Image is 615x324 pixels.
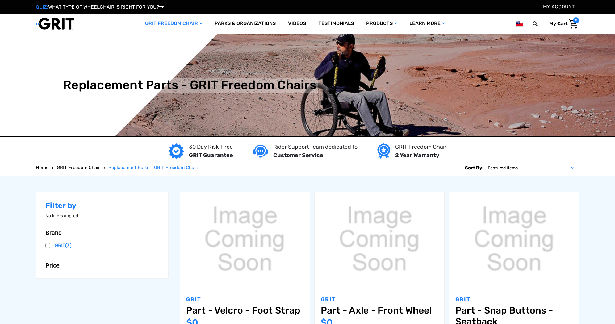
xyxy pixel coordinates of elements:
[449,192,579,286] a: Part - Snap Buttons - Seatback,$0.00
[569,19,578,29] img: Cart
[321,296,438,304] p: GRIT
[403,14,451,34] a: Learn More
[57,164,100,171] a: GRIT Freedom Chair
[36,4,48,10] span: QUIZ:
[186,305,303,316] a: Part - Velcro - Foot Strap,$0.00
[36,17,74,30] img: GRIT All-Terrain Wheelchair and Mobility Equipment
[63,78,316,93] h1: Replacement Parts - GRIT Freedom Chairs
[45,213,159,219] p: No filters applied
[36,165,48,170] span: Home
[535,17,545,30] input: Search
[45,201,159,210] h2: Filter by
[543,4,575,10] a: Account
[377,143,390,159] img: Year warranty
[45,229,62,236] span: Brand
[273,152,323,159] strong: Customer Service
[65,243,71,248] span: (3)
[282,14,312,34] a: Videos
[395,143,446,151] p: GRIT Freedom Chair
[253,145,268,157] img: Customer service
[516,20,523,27] img: us.png
[208,14,282,34] a: Parks & Organizations
[455,296,573,304] p: GRIT
[45,262,60,269] span: Price
[45,229,159,236] button: Brand
[273,143,358,151] p: Rider Support Team dedicated to
[180,192,310,286] img: Image coming soon
[108,165,200,170] span: Replacement Parts - GRIT Freedom Chairs
[139,14,208,34] a: GRIT Freedom Chair
[45,241,159,250] a: GRIT(3)
[449,192,579,286] img: Image coming soon
[45,262,159,269] button: Price
[549,21,568,27] span: My Cart
[169,143,184,159] img: GRIT Guarantee
[189,152,233,159] strong: GRIT Guarantee
[573,17,579,23] span: 0
[315,192,444,286] img: Image coming soon
[395,152,439,159] strong: 2 Year Warranty
[465,163,483,173] label: Sort By:
[312,14,360,34] a: Testimonials
[360,14,403,34] a: Products
[36,164,48,171] a: Home
[315,192,444,286] a: Part - Axle - Front Wheel,$0.00
[186,296,303,304] p: GRIT
[108,164,200,171] a: Replacement Parts - GRIT Freedom Chairs
[321,305,438,316] a: Part - Axle - Front Wheel,$0.00
[189,143,233,151] p: 30 Day Risk-Free
[545,17,579,30] a: Cart with 0 items
[180,192,310,286] a: Part - Velcro - Foot Strap,$0.00
[57,165,100,170] span: GRIT Freedom Chair
[36,4,164,10] a: QUIZ:WHAT TYPE OF WHEELCHAIR IS RIGHT FOR YOU?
